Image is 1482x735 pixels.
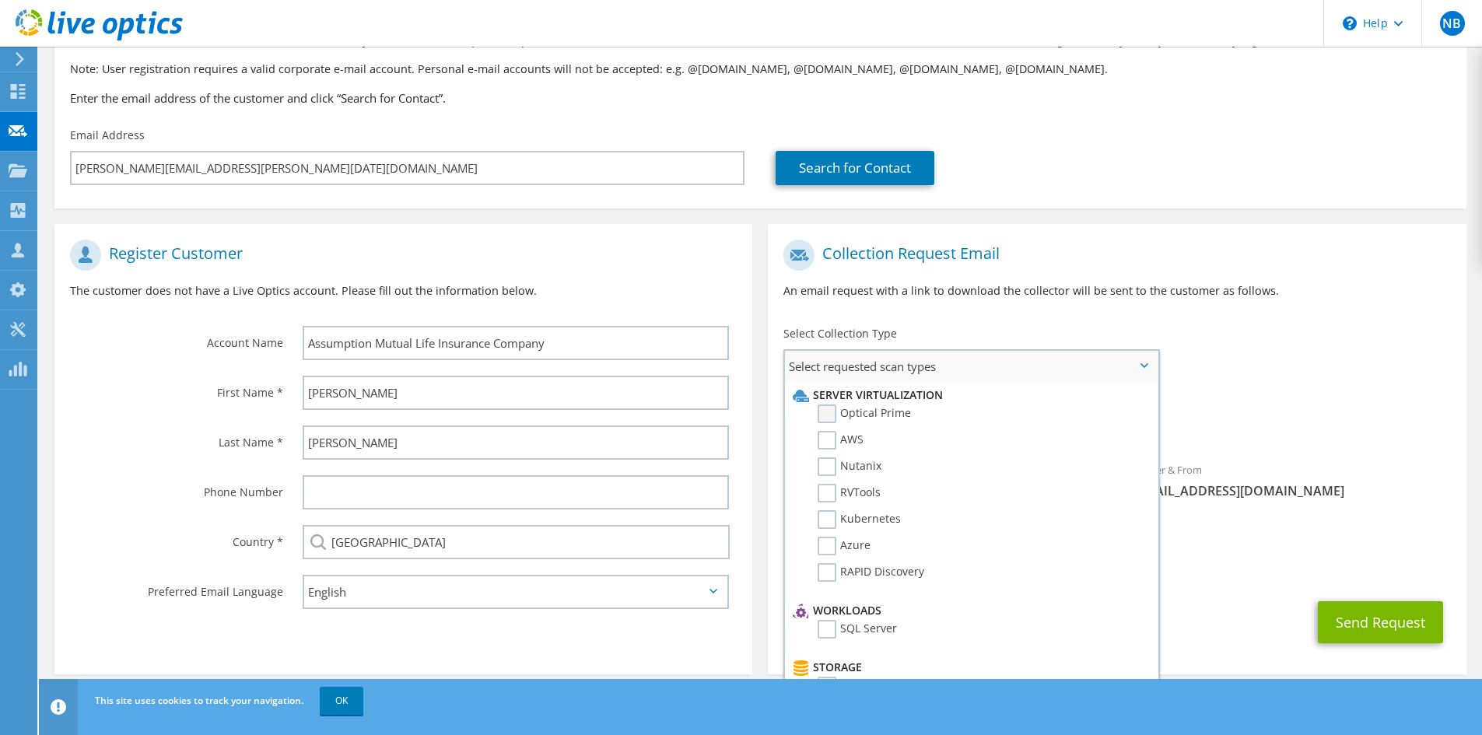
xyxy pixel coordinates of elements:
[1318,601,1443,643] button: Send Request
[768,453,1117,524] div: To
[783,326,897,341] label: Select Collection Type
[785,351,1158,382] span: Select requested scan types
[789,601,1150,620] li: Workloads
[818,677,915,695] label: CLARiiON/VNX
[776,151,934,185] a: Search for Contact
[818,563,924,582] label: RAPID Discovery
[70,282,737,299] p: The customer does not have a Live Optics account. Please fill out the information below.
[818,457,881,476] label: Nutanix
[818,484,881,502] label: RVTools
[70,326,283,351] label: Account Name
[818,510,901,529] label: Kubernetes
[95,694,303,707] span: This site uses cookies to track your navigation.
[818,431,864,450] label: AWS
[70,61,1451,78] p: Note: User registration requires a valid corporate e-mail account. Personal e-mail accounts will ...
[70,240,729,271] h1: Register Customer
[1343,16,1357,30] svg: \n
[789,386,1150,404] li: Server Virtualization
[783,282,1450,299] p: An email request with a link to download the collector will be sent to the customer as follows.
[70,475,283,500] label: Phone Number
[70,376,283,401] label: First Name *
[818,537,871,555] label: Azure
[1117,453,1466,507] div: Sender & From
[768,388,1466,446] div: Requested Collections
[70,128,145,143] label: Email Address
[70,575,283,600] label: Preferred Email Language
[818,620,897,639] label: SQL Server
[70,525,283,550] label: Country *
[1133,482,1451,499] span: [EMAIL_ADDRESS][DOMAIN_NAME]
[818,404,911,423] label: Optical Prime
[70,89,1451,107] h3: Enter the email address of the customer and click “Search for Contact”.
[70,425,283,450] label: Last Name *
[320,687,363,715] a: OK
[789,658,1150,677] li: Storage
[783,240,1442,271] h1: Collection Request Email
[768,532,1466,586] div: CC & Reply To
[1440,11,1465,36] span: NB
